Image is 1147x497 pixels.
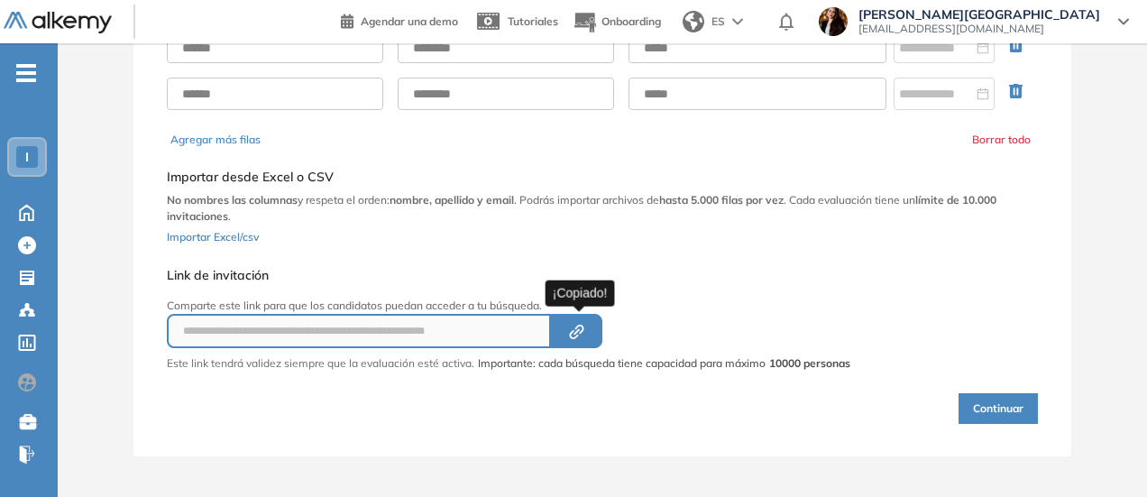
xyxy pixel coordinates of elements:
[478,355,850,372] span: Importante: cada búsqueda tiene capacidad para máximo
[683,11,704,32] img: world
[546,280,615,306] div: ¡Copiado!
[167,298,850,314] p: Comparte este link para que los candidatos puedan acceder a tu búsqueda.
[972,132,1031,148] button: Borrar todo
[167,225,259,246] button: Importar Excel/csv
[167,192,1038,225] p: y respeta el orden: . Podrás importar archivos de . Cada evaluación tiene un .
[167,170,1038,185] h5: Importar desde Excel o CSV
[959,393,1038,424] button: Continuar
[858,22,1100,36] span: [EMAIL_ADDRESS][DOMAIN_NAME]
[341,9,458,31] a: Agendar una demo
[167,268,850,283] h5: Link de invitación
[361,14,458,28] span: Agendar una demo
[4,12,112,34] img: Logo
[573,3,661,41] button: Onboarding
[390,193,514,207] b: nombre, apellido y email
[167,193,298,207] b: No nombres las columnas
[858,7,1100,22] span: [PERSON_NAME][GEOGRAPHIC_DATA]
[769,356,850,370] strong: 10000 personas
[170,132,261,148] button: Agregar más filas
[167,355,474,372] p: Este link tendrá validez siempre que la evaluación esté activa.
[167,230,259,244] span: Importar Excel/csv
[16,71,36,75] i: -
[711,14,725,30] span: ES
[25,150,29,164] span: I
[732,18,743,25] img: arrow
[601,14,661,28] span: Onboarding
[508,14,558,28] span: Tutoriales
[167,193,996,223] b: límite de 10.000 invitaciones
[659,193,784,207] b: hasta 5.000 filas por vez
